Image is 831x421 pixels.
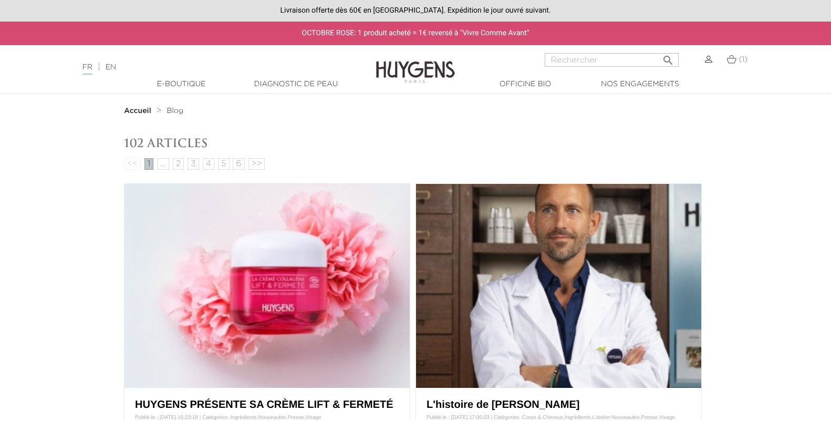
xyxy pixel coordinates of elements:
button:  [659,50,678,64]
a: EN [106,64,116,71]
a: L'histoire de [PERSON_NAME] [427,399,579,410]
a: Nouveautés [611,415,639,420]
span: Publié le : [DATE] 16:23:18 | Catégories : , , , [135,415,321,420]
a: Blog [167,107,183,115]
img: Huygens [376,44,455,85]
a: Ingrédients [565,415,590,420]
a: E-Boutique [129,79,234,90]
span: 1 [144,158,153,170]
img: L'histoire de Huygens [416,184,701,388]
a: 2 [173,158,184,170]
a: 5 [218,158,230,170]
span: (1) [739,56,747,63]
span: 102 articles [124,136,207,150]
strong: Accueil [124,107,151,115]
div: | [77,61,338,74]
a: Visage [659,415,674,420]
a: >> [248,158,265,170]
a: Visage [305,415,321,420]
a: HUYGENS PRÉSENTE SA CRÈME LIFT & FERMETÉ [135,399,393,410]
span: Blog [167,107,183,115]
a: Diagnostic de peau [243,79,348,90]
input: Rechercher [545,53,679,67]
a: Nos engagements [587,79,692,90]
span: Publié le : [DATE] 17:05:03 | Catégories : , , , , , [427,415,675,420]
a: FR [82,64,92,75]
a: Corps & Cheveux [522,415,563,420]
a: Nouveautés [258,415,286,420]
a: Accueil [124,107,153,115]
i:  [662,51,674,64]
a: Presse [641,415,657,420]
a: 4 [203,158,215,170]
span: ... [157,158,169,170]
a: L'atelier [592,415,610,420]
img: HUYGENS PRÉSENTE SA CRÈME LIFT & FERMETÉ [124,184,410,388]
a: Ingrédients [231,415,256,420]
a: (1) [726,55,748,64]
a: Presse [287,415,304,420]
span: << [124,158,141,170]
a: Officine Bio [473,79,578,90]
a: 6 [233,158,244,170]
a: 3 [188,158,199,170]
